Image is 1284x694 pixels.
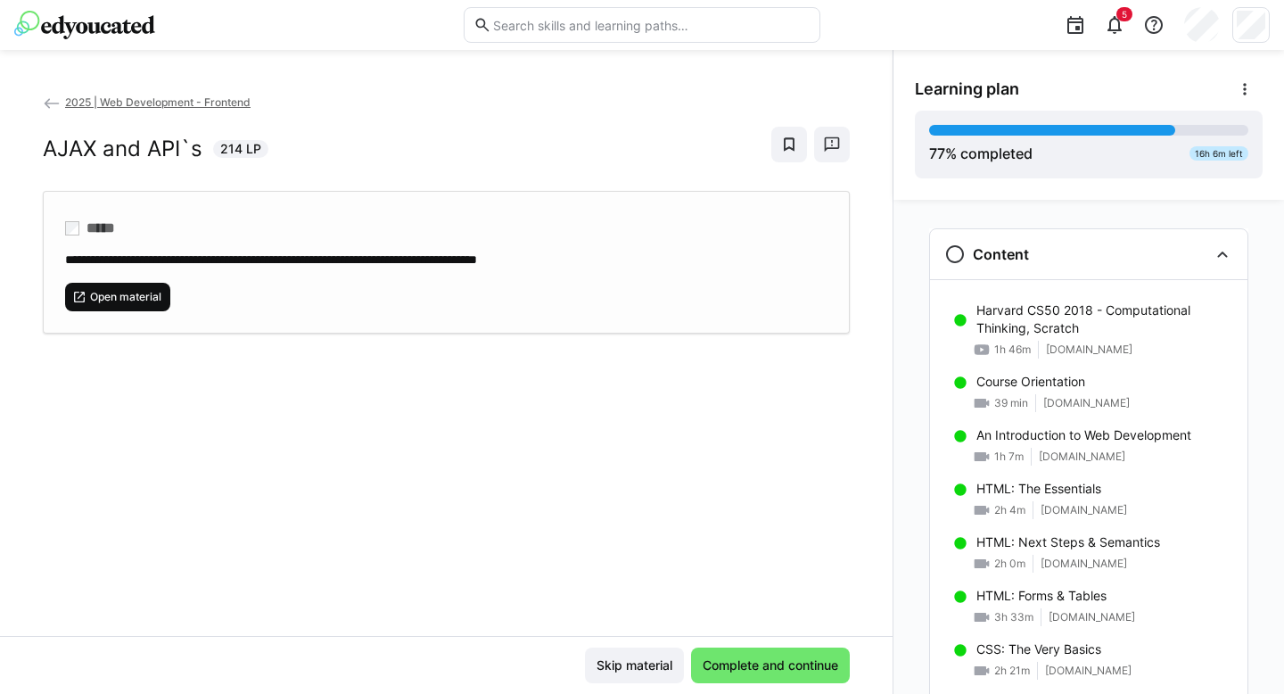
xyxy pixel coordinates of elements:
span: [DOMAIN_NAME] [1041,557,1127,571]
span: 2025 | Web Development - Frontend [65,95,251,109]
div: % completed [929,143,1033,164]
span: 3h 33m [994,610,1033,624]
span: [DOMAIN_NAME] [1043,396,1130,410]
button: Open material [65,283,170,311]
span: [DOMAIN_NAME] [1045,664,1132,678]
input: Search skills and learning paths… [491,17,811,33]
p: HTML: Forms & Tables [976,587,1107,605]
span: 214 LP [220,140,261,158]
span: [DOMAIN_NAME] [1039,450,1125,464]
p: HTML: The Essentials [976,480,1101,498]
span: 5 [1122,9,1127,20]
span: [DOMAIN_NAME] [1041,503,1127,517]
p: Course Orientation [976,373,1085,391]
span: 2h 0m [994,557,1025,571]
span: Skip material [594,657,675,674]
span: Learning plan [915,79,1019,99]
span: 1h 46m [994,343,1031,357]
a: 2025 | Web Development - Frontend [43,95,251,109]
span: 2h 4m [994,503,1025,517]
span: 77 [929,145,945,162]
button: Skip material [585,648,684,683]
span: [DOMAIN_NAME] [1049,610,1135,624]
p: HTML: Next Steps & Semantics [976,533,1160,551]
p: Harvard CS50 2018 - Computational Thinking, Scratch [976,302,1233,337]
div: 16h 6m left [1189,146,1248,161]
span: 1h 7m [994,450,1024,464]
span: Open material [88,290,163,304]
p: CSS: The Very Basics [976,640,1101,658]
button: Complete and continue [691,648,850,683]
span: Complete and continue [700,657,841,674]
p: An Introduction to Web Development [976,426,1191,444]
h3: Content [973,245,1029,263]
h2: AJAX and API`s [43,136,202,162]
span: [DOMAIN_NAME] [1046,343,1132,357]
span: 2h 21m [994,664,1030,678]
span: 39 min [994,396,1028,410]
